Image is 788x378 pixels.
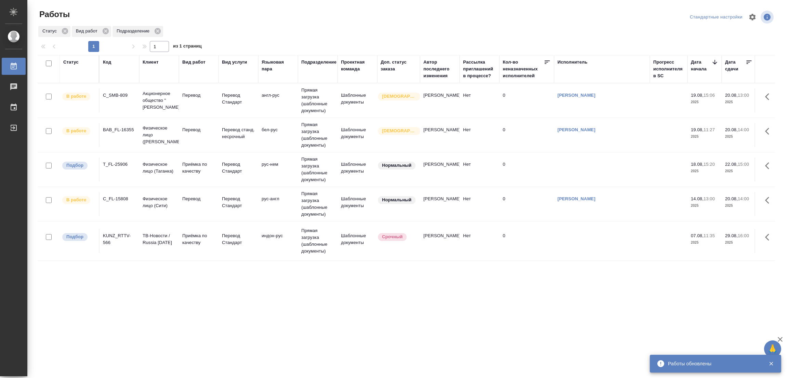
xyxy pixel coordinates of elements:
[499,229,554,253] td: 0
[341,59,374,72] div: Проектная команда
[725,59,746,72] div: Дата сдачи
[653,59,684,79] div: Прогресс исполнителя в SC
[691,133,718,140] p: 2025
[143,59,158,66] div: Клиент
[222,161,255,175] p: Перевод Стандарт
[725,93,738,98] p: 20.08,
[668,360,758,367] div: Работы обновлены
[499,123,554,147] td: 0
[338,158,377,181] td: Шаблонные документы
[38,26,70,37] div: Статус
[767,342,778,356] span: 🙏
[182,195,215,202] p: Перевод
[499,158,554,181] td: 0
[103,161,136,168] div: T_FL-25906
[420,229,460,253] td: [PERSON_NAME]
[420,158,460,181] td: [PERSON_NAME]
[62,161,95,170] div: Можно подбирать исполнителей
[338,192,377,216] td: Шаблонные документы
[557,93,595,98] a: [PERSON_NAME]
[66,93,86,100] p: В работе
[738,162,749,167] p: 15:00
[460,229,499,253] td: Нет
[725,233,738,238] p: 29.08,
[66,127,86,134] p: В работе
[420,192,460,216] td: [PERSON_NAME]
[761,158,777,174] button: Здесь прячутся важные кнопки
[691,202,718,209] p: 2025
[704,233,715,238] p: 11:35
[704,162,715,167] p: 15:20
[262,59,294,72] div: Языковая пара
[182,59,206,66] div: Вид работ
[382,93,416,100] p: [DEMOGRAPHIC_DATA]
[381,59,417,72] div: Доп. статус заказа
[382,233,403,240] p: Срочный
[557,196,595,201] a: [PERSON_NAME]
[738,233,749,238] p: 16:00
[691,99,718,106] p: 2025
[222,92,255,106] p: Перевод Стандарт
[182,126,215,133] p: Перевод
[463,59,496,79] div: Рассылка приглашений в процессе?
[761,192,777,208] button: Здесь прячутся важные кнопки
[691,162,704,167] p: 18.08,
[725,239,752,246] p: 2025
[761,123,777,139] button: Здесь прячутся важные кнопки
[725,127,738,132] p: 20.08,
[764,361,778,367] button: Закрыть
[761,11,775,24] span: Посмотреть информацию
[691,196,704,201] p: 14.08,
[382,127,416,134] p: [DEMOGRAPHIC_DATA]
[298,187,338,221] td: Прямая загрузка (шаблонные документы)
[182,161,215,175] p: Приёмка по качеству
[76,28,100,35] p: Вид работ
[761,229,777,245] button: Здесь прячутся важные кнопки
[62,232,95,242] div: Можно подбирать исполнителей
[222,232,255,246] p: Перевод Стандарт
[182,232,215,246] p: Приёмка по качеству
[143,90,175,111] p: Акционерное общество " [PERSON_NAME]...
[423,59,456,79] div: Автор последнего изменения
[704,196,715,201] p: 13:00
[503,59,544,79] div: Кол-во неназначенных исполнителей
[338,89,377,112] td: Шаблонные документы
[725,202,752,209] p: 2025
[338,123,377,147] td: Шаблонные документы
[258,192,298,216] td: рус-англ
[688,12,744,23] div: split button
[460,158,499,181] td: Нет
[222,126,255,140] p: Перевод станд. несрочный
[143,232,175,246] p: ТВ-Новости / Russia [DATE]
[66,233,83,240] p: Подбор
[298,224,338,258] td: Прямая загрузка (шаблонные документы)
[62,195,95,205] div: Исполнитель выполняет работу
[298,152,338,187] td: Прямая загрузка (шаблонные документы)
[764,340,781,357] button: 🙏
[738,127,749,132] p: 14:00
[143,161,175,175] p: Физическое лицо (Таганка)
[258,89,298,112] td: англ-рус
[103,126,136,133] div: BAB_FL-16355
[42,28,59,35] p: Статус
[691,127,704,132] p: 19.08,
[173,42,202,52] span: из 1 страниц
[258,123,298,147] td: бел-рус
[738,93,749,98] p: 13:00
[704,93,715,98] p: 15:06
[725,99,752,106] p: 2025
[222,59,247,66] div: Вид услуги
[258,229,298,253] td: индон-рус
[62,126,95,136] div: Исполнитель выполняет работу
[691,168,718,175] p: 2025
[103,59,111,66] div: Код
[460,192,499,216] td: Нет
[420,123,460,147] td: [PERSON_NAME]
[301,59,337,66] div: Подразделение
[382,197,411,203] p: Нормальный
[258,158,298,181] td: рус-нем
[66,197,86,203] p: В работе
[420,89,460,112] td: [PERSON_NAME]
[103,195,136,202] div: C_FL-15808
[691,233,704,238] p: 07.08,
